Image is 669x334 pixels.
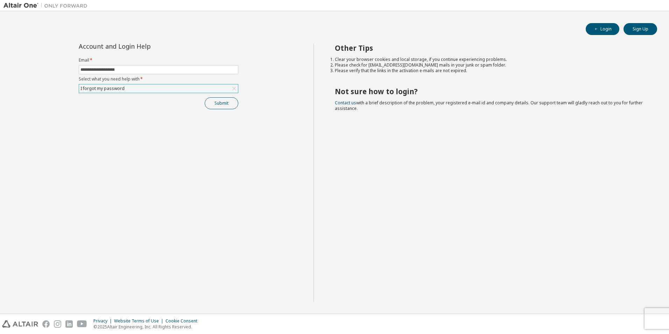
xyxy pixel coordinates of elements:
[79,43,206,49] div: Account and Login Help
[79,84,238,93] div: I forgot my password
[335,100,356,106] a: Contact us
[77,320,87,328] img: youtube.svg
[335,57,645,62] li: Clear your browser cookies and local storage, if you continue experiencing problems.
[42,320,50,328] img: facebook.svg
[335,68,645,74] li: Please verify that the links in the activation e-mails are not expired.
[166,318,202,324] div: Cookie Consent
[2,320,38,328] img: altair_logo.svg
[335,100,643,111] span: with a brief description of the problem, your registered e-mail id and company details. Our suppo...
[205,97,238,109] button: Submit
[335,62,645,68] li: Please check for [EMAIL_ADDRESS][DOMAIN_NAME] mails in your junk or spam folder.
[335,87,645,96] h2: Not sure how to login?
[114,318,166,324] div: Website Terms of Use
[79,57,238,63] label: Email
[624,23,657,35] button: Sign Up
[79,85,126,92] div: I forgot my password
[335,43,645,53] h2: Other Tips
[93,318,114,324] div: Privacy
[54,320,61,328] img: instagram.svg
[79,76,238,82] label: Select what you need help with
[3,2,91,9] img: Altair One
[65,320,73,328] img: linkedin.svg
[93,324,202,330] p: © 2025 Altair Engineering, Inc. All Rights Reserved.
[586,23,619,35] button: Login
